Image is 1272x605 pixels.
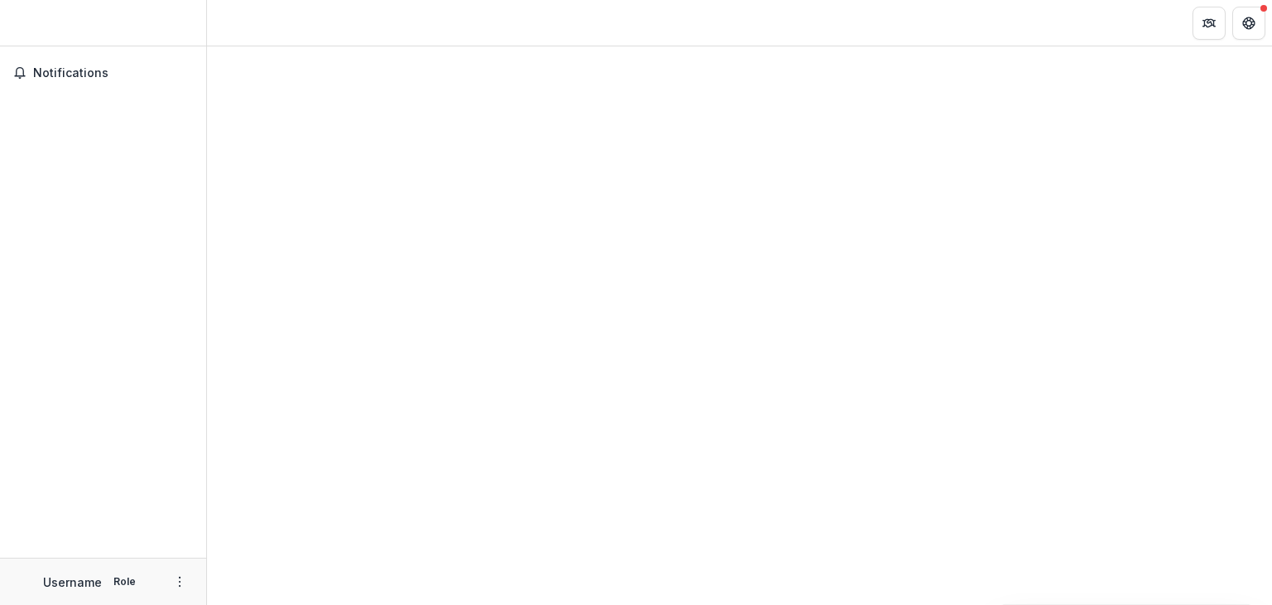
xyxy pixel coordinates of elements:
[33,66,193,80] span: Notifications
[1192,7,1226,40] button: Partners
[108,574,141,589] p: Role
[1232,7,1265,40] button: Get Help
[170,572,190,592] button: More
[43,574,102,591] p: Username
[7,60,200,86] button: Notifications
